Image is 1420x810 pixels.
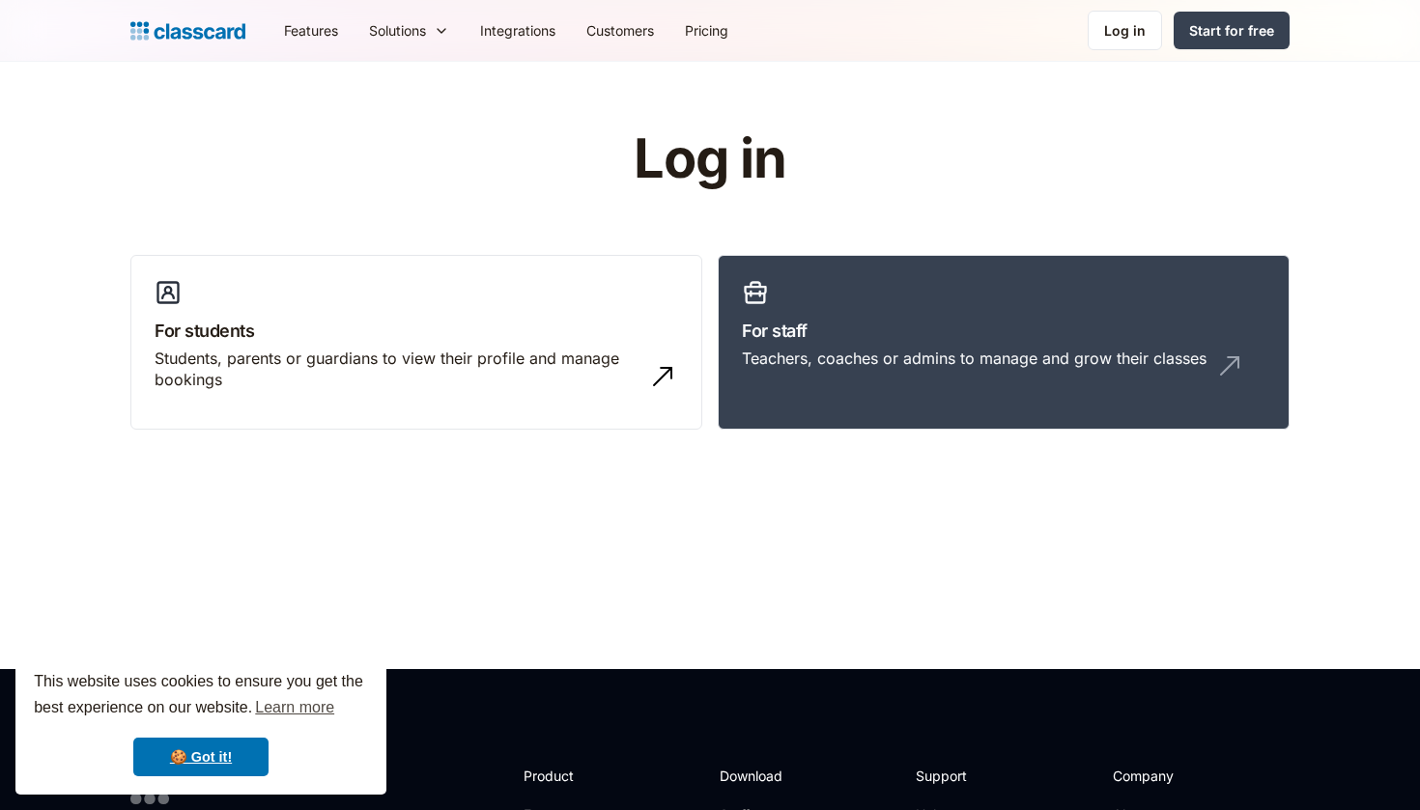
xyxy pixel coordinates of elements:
div: Solutions [354,9,465,52]
h2: Company [1113,766,1241,786]
a: For staffTeachers, coaches or admins to manage and grow their classes [718,255,1290,431]
div: Log in [1104,20,1146,41]
div: Teachers, coaches or admins to manage and grow their classes [742,348,1207,369]
div: Start for free [1189,20,1274,41]
div: Students, parents or guardians to view their profile and manage bookings [155,348,639,391]
a: For studentsStudents, parents or guardians to view their profile and manage bookings [130,255,702,431]
h2: Download [720,766,799,786]
a: home [130,17,245,44]
h2: Product [524,766,627,786]
a: Customers [571,9,669,52]
a: Pricing [669,9,744,52]
h3: For staff [742,318,1265,344]
h1: Log in [404,129,1017,189]
a: dismiss cookie message [133,738,269,776]
div: Solutions [369,20,426,41]
h3: For students [155,318,678,344]
a: Start for free [1174,12,1290,49]
a: Integrations [465,9,571,52]
a: Features [269,9,354,52]
a: learn more about cookies [252,693,337,722]
div: cookieconsent [15,652,386,795]
a: Log in [1088,11,1162,50]
h2: Support [916,766,994,786]
span: This website uses cookies to ensure you get the best experience on our website. [34,670,368,722]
